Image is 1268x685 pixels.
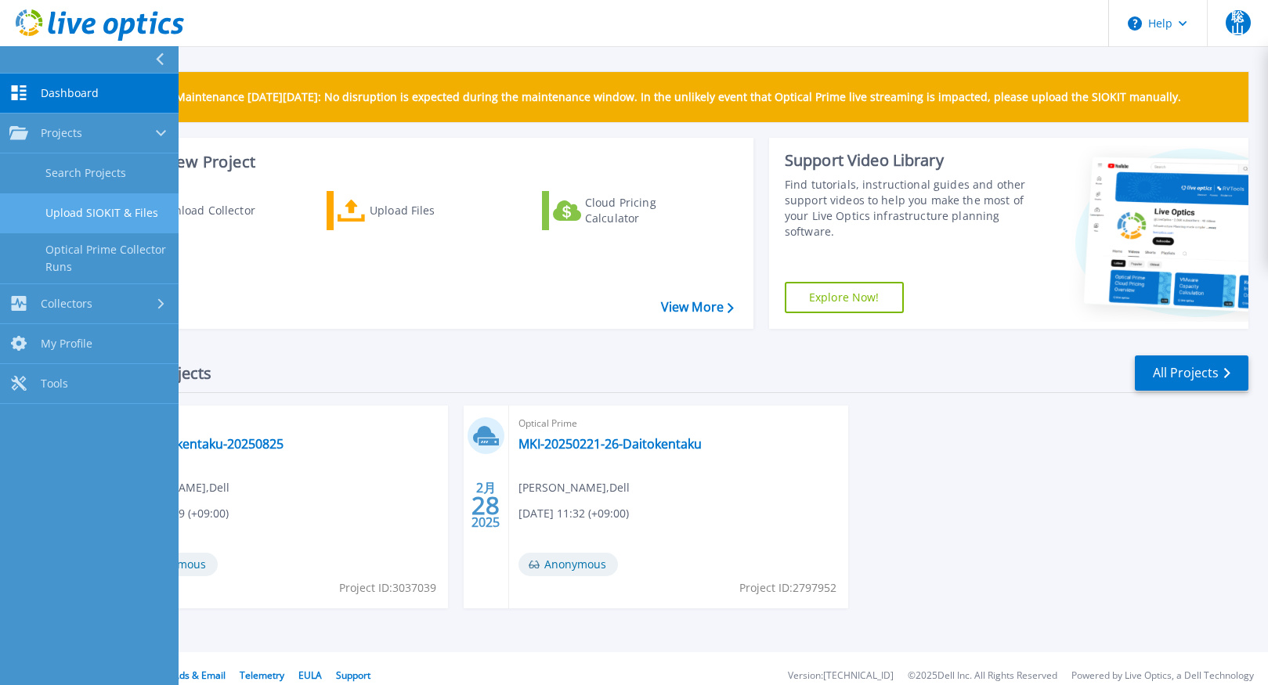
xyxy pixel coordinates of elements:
div: Support Video Library [785,150,1027,171]
div: Download Collector [151,195,276,226]
span: Optical Prime [118,415,439,432]
span: Project ID: 2797952 [739,579,836,597]
div: Cloud Pricing Calculator [585,195,710,226]
a: Telemetry [240,669,284,682]
a: Ads & Email [173,669,226,682]
h3: Start a New Project [111,153,733,171]
span: 聡山 [1226,10,1251,35]
span: 28 [471,499,500,512]
a: MKI-Daitokentaku-20250825 [118,436,284,452]
span: Dashboard [41,86,99,100]
a: EULA [298,669,322,682]
li: Powered by Live Optics, a Dell Technology [1071,671,1254,681]
a: Cloud Pricing Calculator [542,191,717,230]
a: Explore Now! [785,282,904,313]
a: All Projects [1135,355,1248,391]
a: View More [661,300,734,315]
div: Find tutorials, instructional guides and other support videos to help you make the most of your L... [785,177,1027,240]
span: Collectors [41,297,92,311]
div: Upload Files [370,195,495,226]
span: My Profile [41,337,92,351]
span: Tools [41,377,68,391]
a: Support [336,669,370,682]
span: [DATE] 11:32 (+09:00) [518,505,629,522]
a: Download Collector [111,191,286,230]
a: Upload Files [327,191,501,230]
p: Scheduled Maintenance [DATE][DATE]: No disruption is expected during the maintenance window. In t... [117,91,1181,103]
span: [PERSON_NAME] , Dell [518,479,630,496]
div: 2月 2025 [471,477,500,534]
span: Optical Prime [518,415,839,432]
span: Anonymous [518,553,618,576]
li: Version: [TECHNICAL_ID] [788,671,894,681]
span: Projects [41,126,82,140]
a: MKI-20250221-26-Daitokentaku [518,436,702,452]
li: © 2025 Dell Inc. All Rights Reserved [908,671,1057,681]
span: Project ID: 3037039 [339,579,436,597]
